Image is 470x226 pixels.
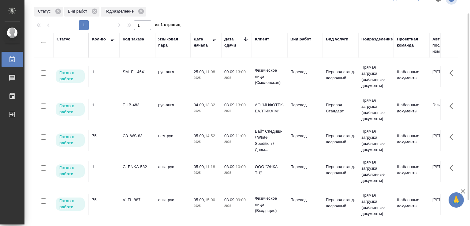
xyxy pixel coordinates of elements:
[155,66,191,87] td: рус-англ
[429,130,465,151] td: [PERSON_NAME]
[155,161,191,182] td: англ-рус
[326,36,349,42] div: Вид услуги
[224,170,249,176] p: 2025
[194,164,205,169] p: 05.09,
[59,70,81,82] p: Готов к работе
[255,36,269,42] div: Клиент
[123,36,144,42] div: Код заказа
[123,133,152,139] div: C3_WS-83
[59,103,81,115] p: Готов к работе
[55,69,85,83] div: Исполнитель может приступить к работе
[205,198,215,202] p: 15:00
[55,133,85,147] div: Исполнитель может приступить к работе
[194,70,205,74] p: 25.08,
[224,139,249,145] p: 2025
[236,164,246,169] p: 10:00
[194,36,212,48] div: Дата начала
[38,8,53,14] p: Статус
[236,134,246,138] p: 11:00
[290,102,320,108] p: Перевод
[446,99,461,114] button: Здесь прячутся важные кнопки
[224,164,236,169] p: 08.09,
[394,130,429,151] td: Шаблонные документы
[205,164,215,169] p: 11:18
[394,66,429,87] td: Шаблонные документы
[158,36,188,48] div: Языковая пара
[255,128,284,153] p: Вайт Спедишн / White Spedition / Давы...
[155,21,181,30] span: из 1 страниц
[429,194,465,215] td: [PERSON_NAME]
[59,134,81,146] p: Готов к работе
[155,130,191,151] td: нем-рус
[194,170,218,176] p: 2025
[224,203,249,209] p: 2025
[397,36,426,48] div: Проектная команда
[104,8,136,14] p: Подразделение
[394,161,429,182] td: Шаблонные документы
[446,161,461,175] button: Здесь прячутся важные кнопки
[155,99,191,120] td: рус-англ
[446,194,461,209] button: Здесь прячутся важные кнопки
[255,102,284,114] p: АО "ИНФОТЕК-БАЛТИКА М"
[194,108,218,114] p: 2025
[68,8,89,14] p: Вид работ
[358,125,394,156] td: Прямая загрузка (шаблонные документы)
[236,198,246,202] p: 09:00
[290,69,320,75] p: Перевод
[224,198,236,202] p: 08.09,
[55,102,85,116] div: Исполнитель может приступить к работе
[64,7,99,17] div: Вид работ
[446,130,461,145] button: Здесь прячутся важные кнопки
[89,194,120,215] td: 75
[326,69,355,81] p: Перевод станд. несрочный
[89,99,120,120] td: 1
[194,203,218,209] p: 2025
[123,69,152,75] div: SM_FL-4641
[290,197,320,203] p: Перевод
[236,70,246,74] p: 13:00
[101,7,146,17] div: Подразделение
[358,61,394,92] td: Прямая загрузка (шаблонные документы)
[205,70,215,74] p: 11:08
[326,164,355,176] p: Перевод станд. несрочный
[290,164,320,170] p: Перевод
[89,161,120,182] td: 1
[236,103,246,107] p: 13:00
[34,7,63,17] div: Статус
[155,194,191,215] td: англ-рус
[358,156,394,187] td: Прямая загрузка (шаблонные документы)
[449,192,464,208] button: 🙏
[394,99,429,120] td: Шаблонные документы
[194,103,205,107] p: 04.09,
[194,198,205,202] p: 05.09,
[224,75,249,81] p: 2025
[326,197,355,209] p: Перевод станд. несрочный
[59,165,81,177] p: Готов к работе
[255,67,284,86] p: Физическое лицо (Смоленская)
[55,164,85,178] div: Исполнитель может приступить к работе
[451,194,461,206] span: 🙏
[224,36,243,48] div: Дата сдачи
[123,197,152,203] div: V_FL-887
[432,36,462,55] div: Автор последнего изменения
[429,99,465,120] td: Газизов Ринат
[224,108,249,114] p: 2025
[290,133,320,139] p: Перевод
[123,102,152,108] div: T_IB-483
[123,164,152,170] div: C_ENKA-582
[92,36,106,42] div: Кол-во
[429,161,465,182] td: [PERSON_NAME]
[224,103,236,107] p: 08.09,
[326,133,355,145] p: Перевод станд. несрочный
[57,36,70,42] div: Статус
[224,70,236,74] p: 09.09,
[205,134,215,138] p: 14:52
[205,103,215,107] p: 13:32
[394,194,429,215] td: Шаблонные документы
[89,66,120,87] td: 1
[358,94,394,125] td: Прямая загрузка (шаблонные документы)
[255,195,284,214] p: Физическое лицо (Входящие)
[290,36,311,42] div: Вид работ
[194,134,205,138] p: 05.09,
[361,36,393,42] div: Подразделение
